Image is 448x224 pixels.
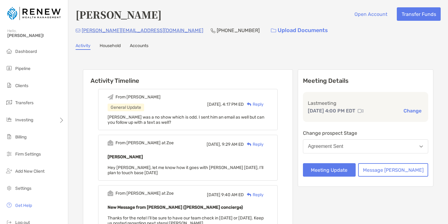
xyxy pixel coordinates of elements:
span: [PERSON_NAME] was a no show which is odd. I sent him an email as well but can you follow up with ... [108,115,264,125]
span: Billing [15,134,27,140]
div: General Update [108,104,144,111]
span: [DATE] [207,192,220,197]
p: [PHONE_NUMBER] [217,27,260,34]
div: Agreement Sent [308,144,343,149]
img: Phone Icon [211,28,215,33]
p: Meeting Details [303,77,428,85]
span: Get Help [15,203,32,208]
img: pipeline icon [5,64,13,72]
b: [PERSON_NAME] [108,154,143,160]
p: Last meeting [308,99,424,107]
button: Transfer Funds [397,7,441,21]
span: 4:17 PM ED [222,102,244,107]
b: New Message from [PERSON_NAME] ([PERSON_NAME] concierge) [108,205,243,210]
img: communication type [358,108,363,113]
span: Clients [15,83,28,88]
button: Meeting Update [303,163,356,177]
img: billing icon [5,133,13,140]
a: Household [100,43,121,50]
img: Open dropdown arrow [419,145,423,148]
img: Event icon [108,140,113,146]
h4: [PERSON_NAME] [76,7,162,21]
button: Agreement Sent [303,139,428,153]
img: Zoe Logo [7,2,61,24]
span: Settings [15,186,31,191]
p: [PERSON_NAME][EMAIL_ADDRESS][DOMAIN_NAME] [82,27,203,34]
div: Reply [244,192,264,198]
h6: Activity Timeline [83,70,293,84]
span: [DATE], [207,142,221,147]
button: Open Account [350,7,392,21]
a: Upload Documents [267,24,332,37]
span: 9:29 AM ED [222,142,244,147]
span: Pipeline [15,66,30,71]
div: Reply [244,101,264,108]
img: Reply icon [247,102,251,106]
img: clients icon [5,82,13,89]
img: investing icon [5,116,13,123]
div: From [PERSON_NAME] [116,94,161,100]
img: Reply icon [247,142,251,146]
span: Transfers [15,100,34,105]
button: Message [PERSON_NAME] [358,163,428,177]
img: dashboard icon [5,47,13,55]
span: Dashboard [15,49,37,54]
p: Change prospect Stage [303,129,428,137]
img: Event icon [108,94,113,100]
span: Hey [PERSON_NAME], let me know how it goes with [PERSON_NAME] [DATE], I'll plan to touch base [DATE] [108,165,263,175]
img: Event icon [108,190,113,196]
span: [DATE], [207,102,222,107]
img: add_new_client icon [5,167,13,174]
img: firm-settings icon [5,150,13,157]
span: Add New Client [15,169,44,174]
span: [PERSON_NAME]! [7,33,64,38]
a: Activity [76,43,91,50]
span: Firm Settings [15,152,41,157]
div: Reply [244,141,264,148]
img: button icon [271,28,276,33]
div: From [PERSON_NAME] at Zoe [116,140,174,145]
a: Accounts [130,43,148,50]
img: Email Icon [76,29,80,32]
p: [DATE] 4:00 PM EDT [308,107,355,115]
img: Reply icon [247,193,251,197]
img: settings icon [5,184,13,192]
span: 9:40 AM ED [221,192,244,197]
span: Investing [15,117,33,123]
button: Change [402,108,423,114]
div: From [PERSON_NAME] at Zoe [116,191,174,196]
img: get-help icon [5,201,13,209]
img: transfers icon [5,99,13,106]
